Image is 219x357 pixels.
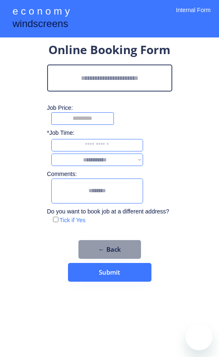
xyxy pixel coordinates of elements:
[48,42,171,60] div: Online Booking Form
[13,17,68,33] div: windscreens
[47,104,181,112] div: Job Price:
[68,263,151,282] button: Submit
[13,4,70,20] div: e c o n o m y
[47,208,176,216] div: Do you want to book job at a different address?
[186,324,212,350] iframe: Button to launch messaging window
[60,217,86,223] label: Tick if Yes
[78,240,141,259] button: ← Back
[47,170,80,178] div: Comments:
[47,129,80,137] div: *Job Time:
[176,6,211,25] div: Internal Form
